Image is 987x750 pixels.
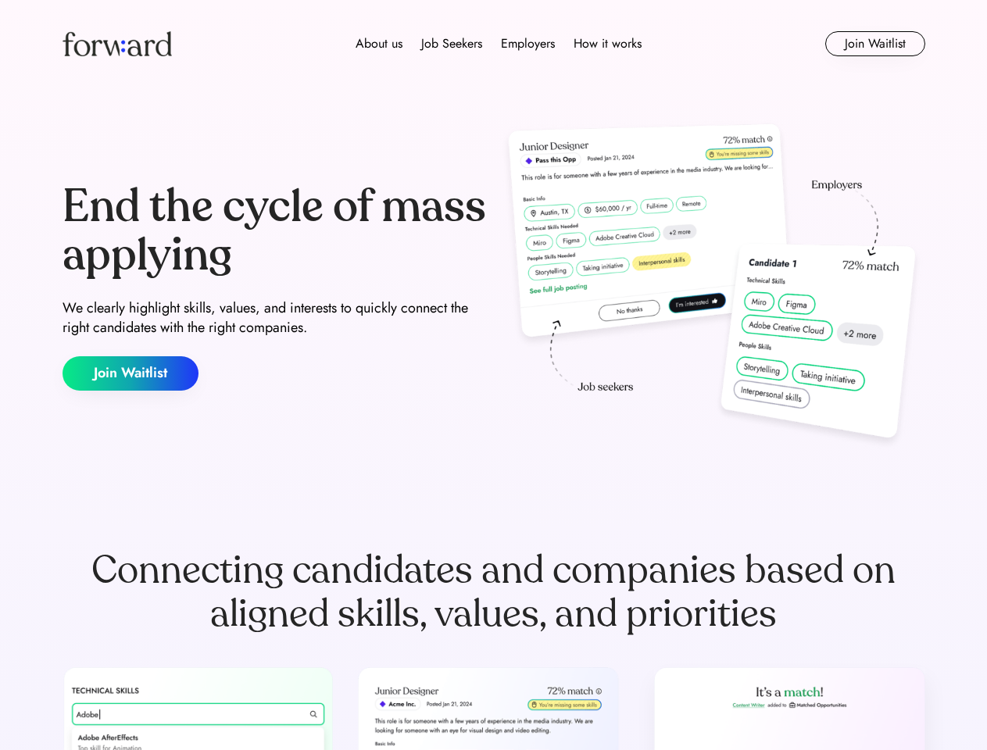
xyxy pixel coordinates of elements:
img: hero-image.png [500,119,925,455]
div: Job Seekers [421,34,482,53]
button: Join Waitlist [825,31,925,56]
div: Connecting candidates and companies based on aligned skills, values, and priorities [63,548,925,636]
div: About us [356,34,402,53]
div: End the cycle of mass applying [63,183,488,279]
img: Forward logo [63,31,172,56]
div: How it works [574,34,642,53]
button: Join Waitlist [63,356,198,391]
div: Employers [501,34,555,53]
div: We clearly highlight skills, values, and interests to quickly connect the right candidates with t... [63,298,488,337]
